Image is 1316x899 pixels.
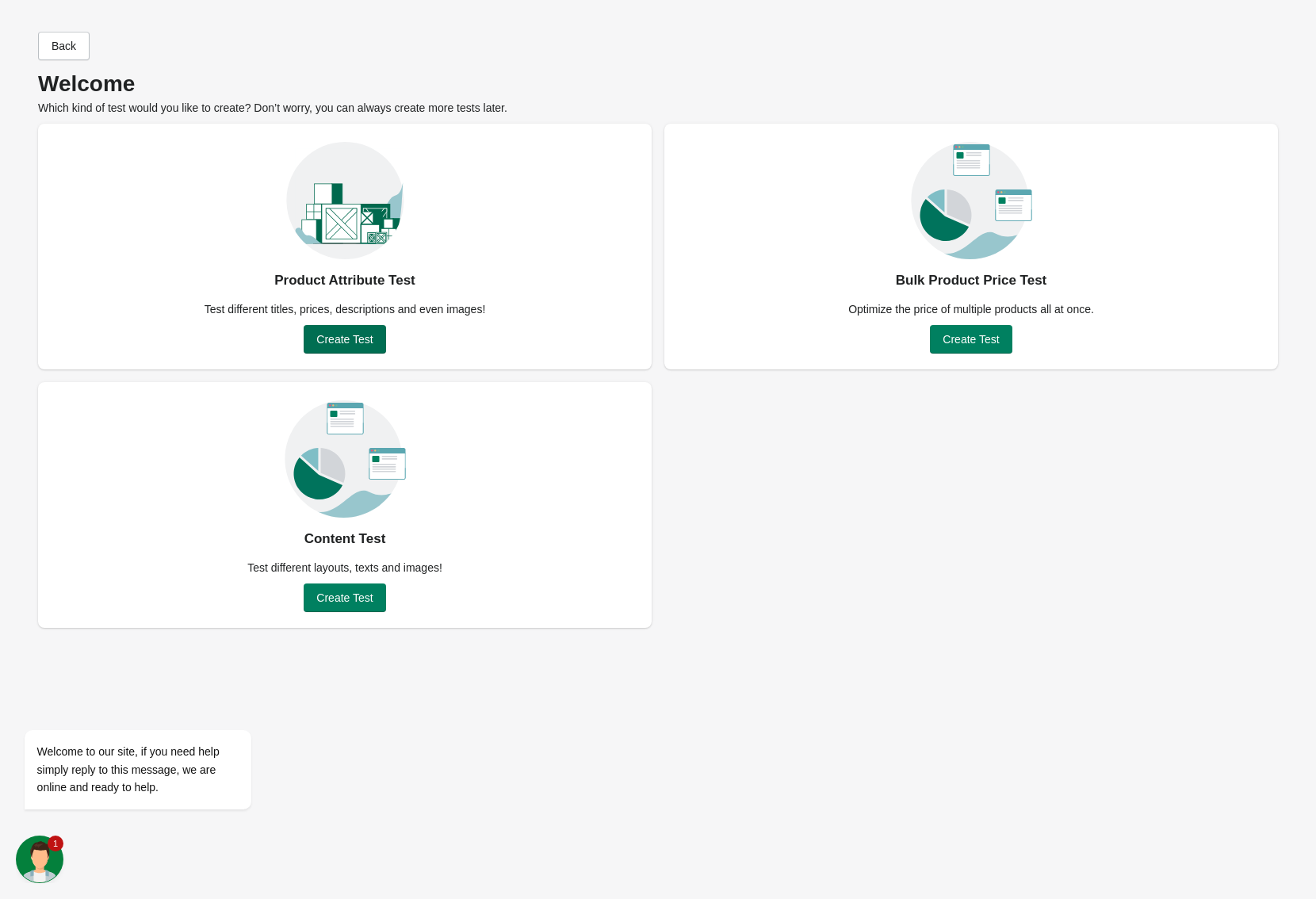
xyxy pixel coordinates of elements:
[839,301,1104,317] div: Optimize the price of multiple products all at once.
[304,526,386,552] div: Content Test
[943,333,999,346] span: Create Test
[316,591,373,604] span: Create Test
[16,587,301,828] iframe: chat widget
[896,268,1047,293] div: Bulk Product Price Test
[304,583,385,612] button: Create Test
[304,325,385,354] button: Create Test
[274,268,415,293] div: Product Attribute Test
[16,836,67,883] iframe: chat widget
[38,32,90,60] button: Back
[238,560,452,576] div: Test different layouts, texts and images!
[195,301,495,317] div: Test different titles, prices, descriptions and even images!
[316,333,373,346] span: Create Test
[930,325,1012,354] button: Create Test
[38,76,1278,116] div: Which kind of test would you like to create? Don’t worry, you can always create more tests later.
[52,40,76,52] span: Back
[38,76,1278,92] p: Welcome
